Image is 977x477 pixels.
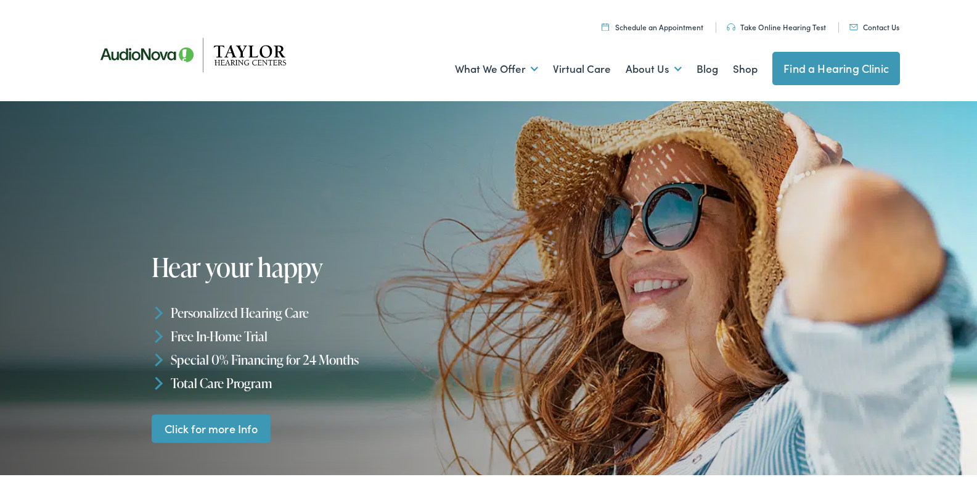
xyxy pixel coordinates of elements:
h1: Hear your happy [152,251,494,279]
a: Contact Us [849,19,899,30]
a: Find a Hearing Clinic [772,49,900,83]
img: utility icon [602,20,609,28]
a: What We Offer [455,44,538,89]
a: Take Online Hearing Test [727,19,826,30]
li: Personalized Hearing Care [152,299,494,322]
a: Blog [697,44,718,89]
li: Special 0% Financing for 24 Months [152,346,494,369]
a: Virtual Care [553,44,611,89]
li: Total Care Program [152,368,494,392]
li: Free In-Home Trial [152,322,494,346]
a: Click for more Info [152,412,271,441]
a: About Us [626,44,682,89]
img: utility icon [727,21,735,28]
img: utility icon [849,22,858,28]
a: Shop [733,44,758,89]
a: Schedule an Appointment [602,19,703,30]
